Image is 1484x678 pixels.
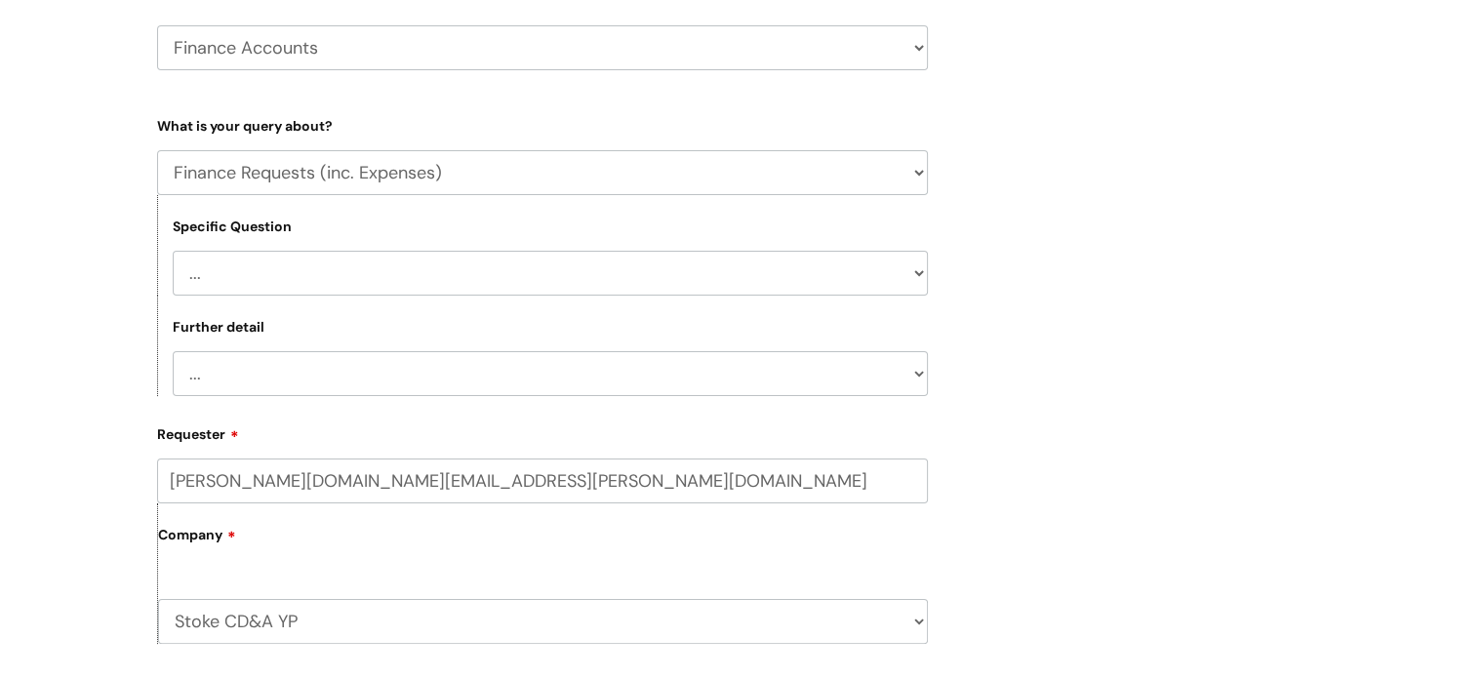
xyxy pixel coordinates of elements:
[157,419,928,443] label: Requester
[158,520,928,564] label: Company
[173,219,292,235] label: Specific Question
[157,114,928,135] label: What is your query about?
[157,459,928,503] input: Email
[173,319,264,336] label: Further detail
